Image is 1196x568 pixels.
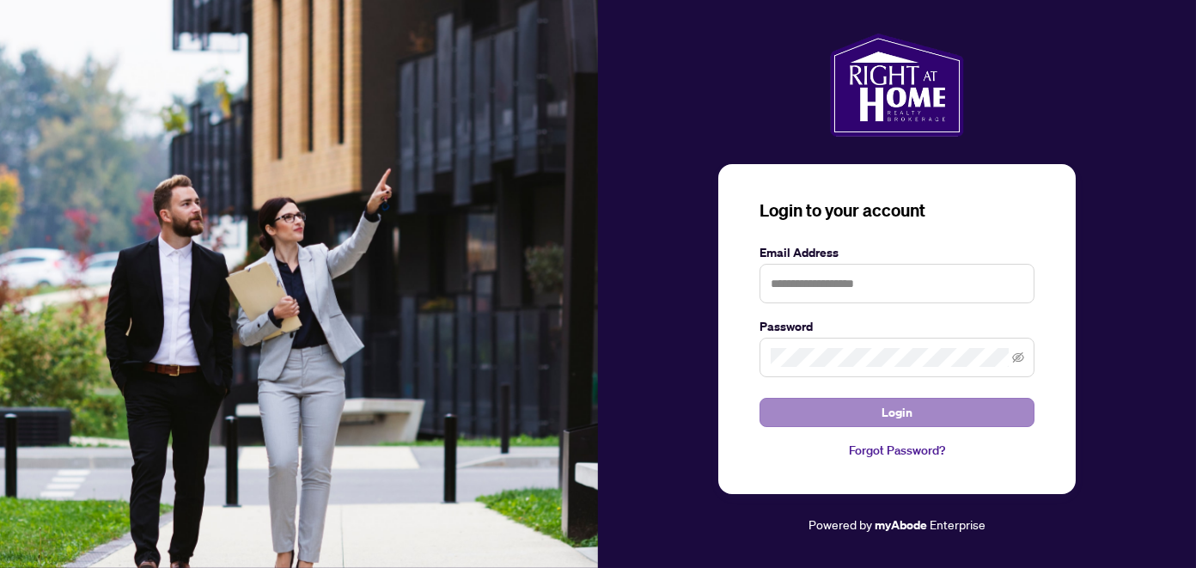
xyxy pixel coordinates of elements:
span: Powered by [809,516,872,532]
label: Password [760,317,1034,336]
span: Login [882,399,912,426]
a: Forgot Password? [760,441,1034,460]
h3: Login to your account [760,198,1034,223]
span: eye-invisible [1012,351,1024,363]
span: Enterprise [930,516,985,532]
button: Login [760,398,1034,427]
label: Email Address [760,243,1034,262]
img: ma-logo [830,34,963,137]
a: myAbode [875,516,927,534]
